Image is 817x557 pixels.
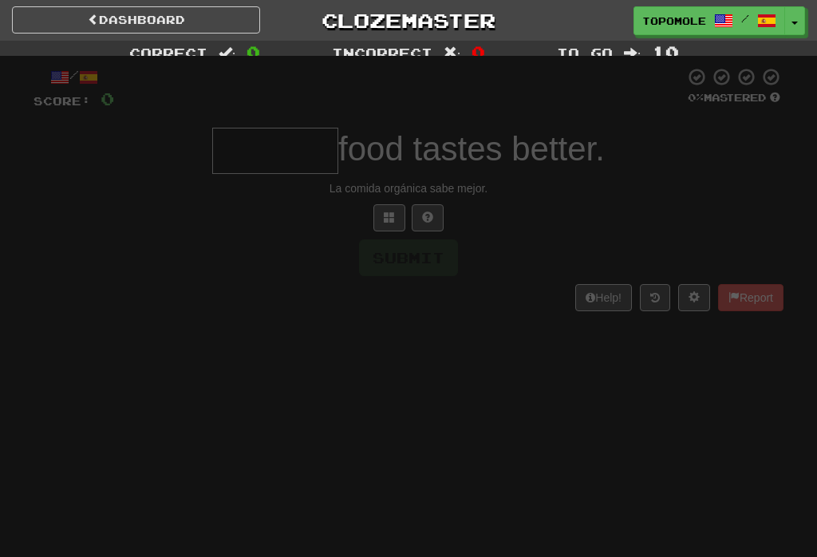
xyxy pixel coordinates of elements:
span: food tastes better. [338,130,605,168]
div: La comida orgánica sabe mejor. [34,180,783,196]
span: To go [557,45,613,61]
span: 0 [101,89,114,109]
span: Score: [34,94,91,108]
span: 0 [247,42,260,61]
div: Mastered [685,91,783,105]
button: Report [718,284,783,311]
button: Help! [575,284,632,311]
span: : [219,46,236,60]
a: Dashboard [12,6,260,34]
span: Incorrect [332,45,432,61]
span: 0 [472,42,485,61]
span: : [444,46,461,60]
span: 0 % [688,91,704,104]
span: / [741,13,749,24]
button: Submit [359,239,458,276]
span: Topomole [642,14,706,28]
div: / [34,67,114,87]
span: : [624,46,641,60]
button: Single letter hint - you only get 1 per sentence and score half the points! alt+h [412,204,444,231]
a: Clozemaster [284,6,532,34]
span: 10 [652,42,679,61]
a: Topomole / [633,6,785,35]
button: Round history (alt+y) [640,284,670,311]
button: Switch sentence to multiple choice alt+p [373,204,405,231]
span: Correct [129,45,207,61]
